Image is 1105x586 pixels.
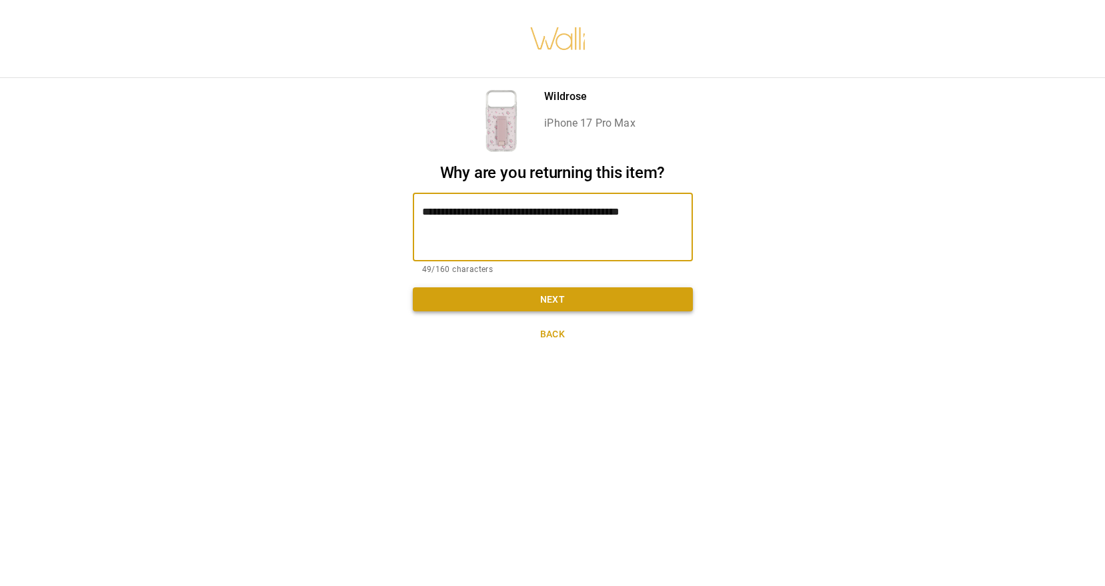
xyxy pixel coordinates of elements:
img: walli-inc.myshopify.com [529,10,587,67]
p: Wildrose [544,89,636,105]
p: iPhone 17 Pro Max [544,115,636,131]
p: 49/160 characters [422,263,684,277]
h2: Why are you returning this item? [413,163,693,183]
button: Next [413,287,693,312]
button: Back [413,322,693,347]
